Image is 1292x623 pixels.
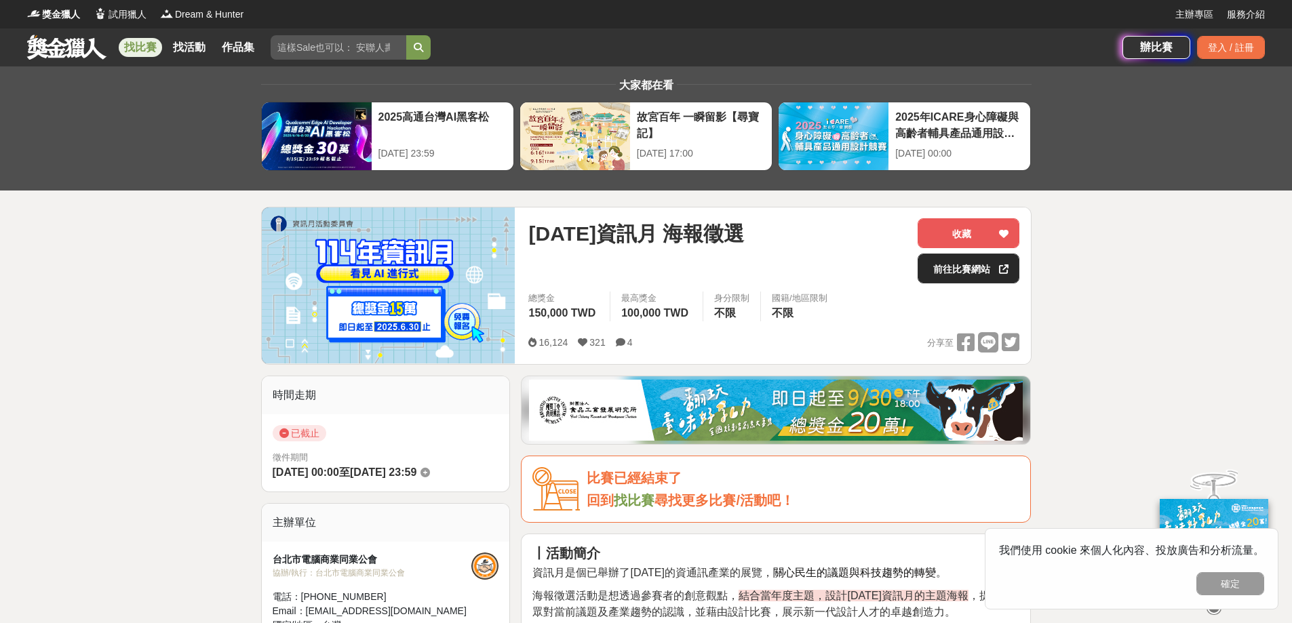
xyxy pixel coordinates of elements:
[27,7,80,22] a: Logo獎金獵人
[273,466,339,478] span: [DATE] 00:00
[262,376,510,414] div: 時間走期
[532,590,739,601] span: 海報徵選活動是想透過參賽者的創意觀點，
[273,552,472,567] div: 台北市電腦商業同業公會
[273,567,472,579] div: 協辦/執行： 台北市電腦商業同業公會
[42,7,80,22] span: 獎金獵人
[94,7,146,22] a: Logo試用獵人
[273,452,308,462] span: 徵件期間
[528,292,599,305] span: 總獎金
[520,102,772,171] a: 故宮百年 一瞬留影【尋寶記】[DATE] 17:00
[160,7,174,20] img: Logo
[532,546,600,561] strong: 丨活動簡介
[339,466,350,478] span: 至
[261,102,514,171] a: 2025高通台灣AI黑客松[DATE] 23:59
[895,109,1023,140] div: 2025年ICARE身心障礙與高齡者輔具產品通用設計競賽
[918,254,1019,283] a: 前往比賽網站
[714,307,736,319] span: 不限
[273,590,472,604] div: 電話： [PHONE_NUMBER]
[778,102,1031,171] a: 2025年ICARE身心障礙與高齡者輔具產品通用設計競賽[DATE] 00:00
[895,146,1023,161] div: [DATE] 00:00
[1197,36,1265,59] div: 登入 / 註冊
[94,7,107,20] img: Logo
[589,337,605,348] span: 321
[587,467,1019,489] div: 比賽已經結束了
[175,7,243,22] span: Dream & Hunter
[587,493,614,508] span: 回到
[528,307,595,319] span: 150,000 TWD
[1227,7,1265,22] a: 服務介紹
[539,337,568,348] span: 16,124
[529,380,1023,441] img: b0ef2173-5a9d-47ad-b0e3-de335e335c0a.jpg
[1160,499,1268,589] img: ff197300-f8ee-455f-a0ae-06a3645bc375.jpg
[119,38,162,57] a: 找比賽
[262,207,515,363] img: Cover Image
[714,292,749,305] div: 身分限制
[621,292,692,305] span: 最高獎金
[918,218,1019,248] button: 收藏
[160,7,243,22] a: LogoDream & Hunter
[168,38,211,57] a: 找活動
[378,146,507,161] div: [DATE] 23:59
[350,466,416,478] span: [DATE] 23:59
[1175,7,1213,22] a: 主辦專區
[936,567,947,578] span: 。
[637,146,765,161] div: [DATE] 17:00
[528,218,744,249] span: [DATE]資訊月 海報徵選
[614,493,654,508] a: 找比賽
[271,35,406,60] input: 這樣Sale也可以： 安聯人壽創意銷售法募集
[27,7,41,20] img: Logo
[621,307,688,319] span: 100,000 TWD
[772,307,794,319] span: 不限
[927,333,954,353] span: 分享至
[1196,572,1264,595] button: 確定
[532,467,580,511] img: Icon
[773,567,936,578] span: 關心民生的議題與科技趨勢的轉變
[637,109,765,140] div: 故宮百年 一瞬留影【尋寶記】
[616,79,677,91] span: 大家都在看
[109,7,146,22] span: 試用獵人
[739,590,968,601] span: 結合當年度主題，設計[DATE]資訊月的主題海報
[273,604,472,618] div: Email： [EMAIL_ADDRESS][DOMAIN_NAME]
[627,337,633,348] span: 4
[273,425,326,441] span: 已截止
[262,504,510,542] div: 主辦單位
[772,292,827,305] div: 國籍/地區限制
[216,38,260,57] a: 作品集
[999,544,1264,556] span: 我們使用 cookie 來個人化內容、投放廣告和分析流量。
[532,567,772,578] span: 資訊月是個已舉辦了[DATE]的資通訊產業的展覽，
[378,109,507,140] div: 2025高通台灣AI黑客松
[1122,36,1190,59] a: 辦比賽
[654,493,794,508] span: 尋找更多比賽/活動吧！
